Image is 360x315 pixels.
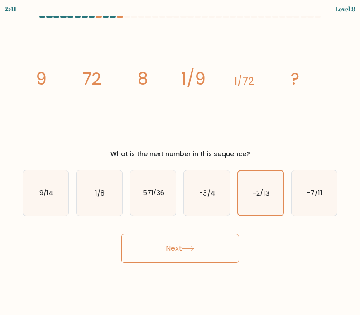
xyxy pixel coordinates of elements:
tspan: ? [290,67,299,91]
tspan: 1/72 [234,74,254,88]
div: What is the next number in this sequence? [28,149,332,159]
tspan: 9 [36,67,47,91]
text: 1/8 [95,188,105,197]
div: 2:41 [5,4,16,14]
div: Level 8 [335,4,355,14]
text: -2/13 [253,188,269,197]
tspan: 8 [137,67,148,91]
text: 571/36 [143,188,165,197]
button: Next [121,234,239,263]
text: 9/14 [39,188,53,197]
tspan: 72 [82,67,101,91]
tspan: 1/9 [181,67,206,91]
text: -3/4 [200,188,215,197]
text: -7/11 [307,188,322,197]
